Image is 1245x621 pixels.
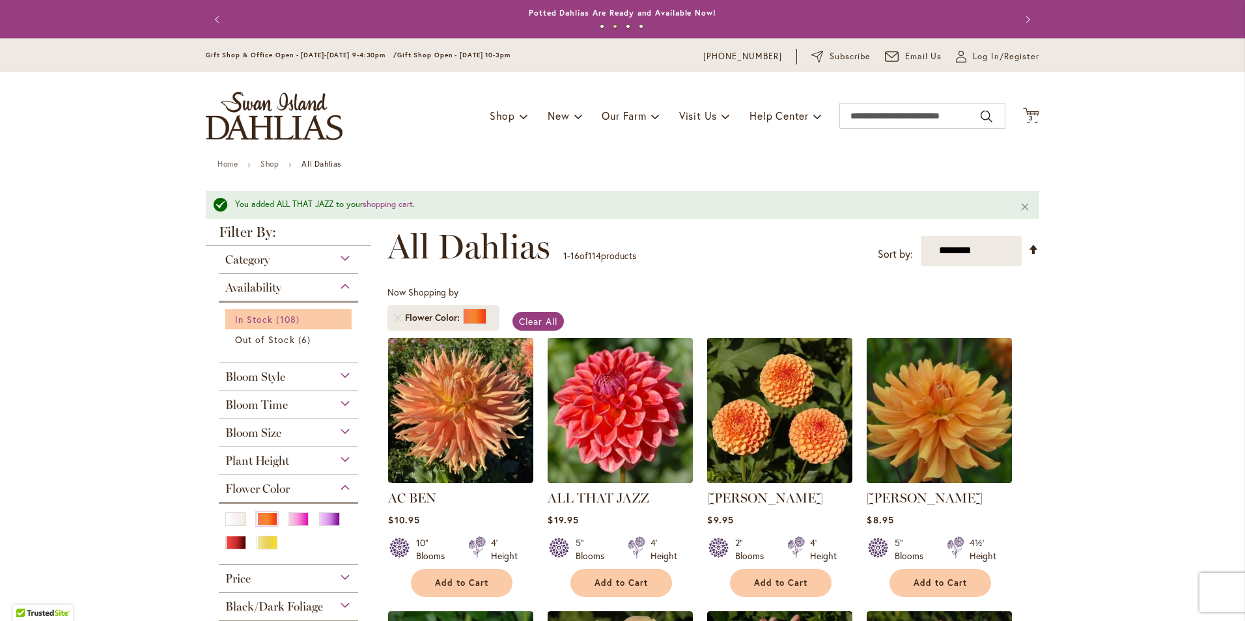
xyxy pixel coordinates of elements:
[595,577,648,588] span: Add to Cart
[529,8,716,18] a: Potted Dahlias Are Ready and Available Now!
[512,312,564,331] a: Clear All
[235,199,1000,211] div: You added ALL THAT JAZZ to your .
[235,333,295,346] span: Out of Stock
[416,536,453,562] div: 10" Blooms
[435,577,488,588] span: Add to Cart
[867,338,1012,483] img: ANDREW CHARLES
[1029,114,1033,122] span: 3
[217,159,238,169] a: Home
[225,482,290,496] span: Flower Color
[548,109,569,122] span: New
[363,199,413,210] a: shopping cart
[749,109,809,122] span: Help Center
[206,225,371,246] strong: Filter By:
[225,281,281,295] span: Availability
[548,514,578,526] span: $19.95
[707,514,733,526] span: $9.95
[388,338,533,483] img: AC BEN
[548,338,693,483] img: ALL THAT JAZZ
[588,249,601,262] span: 114
[570,569,672,597] button: Add to Cart
[206,7,232,33] button: Previous
[548,490,649,506] a: ALL THAT JAZZ
[225,253,270,267] span: Category
[206,92,343,140] a: store logo
[600,24,604,29] button: 1 of 4
[878,242,913,266] label: Sort by:
[707,473,852,486] a: AMBER QUEEN
[1023,107,1039,125] button: 3
[388,473,533,486] a: AC BEN
[867,473,1012,486] a: ANDREW CHARLES
[639,24,643,29] button: 4 of 4
[602,109,646,122] span: Our Farm
[519,315,557,327] span: Clear All
[613,24,617,29] button: 2 of 4
[225,398,288,412] span: Bloom Time
[914,577,967,588] span: Add to Cart
[973,50,1039,63] span: Log In/Register
[811,50,871,63] a: Subscribe
[225,572,251,586] span: Price
[707,338,852,483] img: AMBER QUEEN
[1013,7,1039,33] button: Next
[730,569,832,597] button: Add to Cart
[260,159,279,169] a: Shop
[206,51,397,59] span: Gift Shop & Office Open - [DATE]-[DATE] 9-4:30pm /
[225,454,289,468] span: Plant Height
[885,50,942,63] a: Email Us
[397,51,511,59] span: Gift Shop Open - [DATE] 10-3pm
[411,569,512,597] button: Add to Cart
[394,314,402,322] a: Remove Flower Color Orange/Peach
[576,536,612,562] div: 5" Blooms
[301,159,341,169] strong: All Dahlias
[563,249,567,262] span: 1
[679,109,717,122] span: Visit Us
[548,473,693,486] a: ALL THAT JAZZ
[707,490,823,506] a: [PERSON_NAME]
[276,312,302,326] span: 108
[235,333,345,346] a: Out of Stock 6
[225,426,281,440] span: Bloom Size
[650,536,677,562] div: 4' Height
[754,577,807,588] span: Add to Cart
[405,311,463,324] span: Flower Color
[867,514,893,526] span: $8.95
[235,313,273,325] span: In Stock
[626,24,630,29] button: 3 of 4
[810,536,837,562] div: 4' Height
[491,536,518,562] div: 4' Height
[895,536,931,562] div: 5" Blooms
[735,536,772,562] div: 2" Blooms
[225,600,323,614] span: Black/Dark Foliage
[490,109,515,122] span: Shop
[703,50,782,63] a: [PHONE_NUMBER]
[563,245,636,266] p: - of products
[889,569,991,597] button: Add to Cart
[570,249,580,262] span: 16
[388,514,419,526] span: $10.95
[235,312,345,326] a: In Stock 108
[10,575,46,611] iframe: Launch Accessibility Center
[387,227,550,266] span: All Dahlias
[225,370,285,384] span: Bloom Style
[387,286,458,298] span: Now Shopping by
[298,333,314,346] span: 6
[388,490,436,506] a: AC BEN
[905,50,942,63] span: Email Us
[867,490,983,506] a: [PERSON_NAME]
[830,50,871,63] span: Subscribe
[956,50,1039,63] a: Log In/Register
[970,536,996,562] div: 4½' Height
